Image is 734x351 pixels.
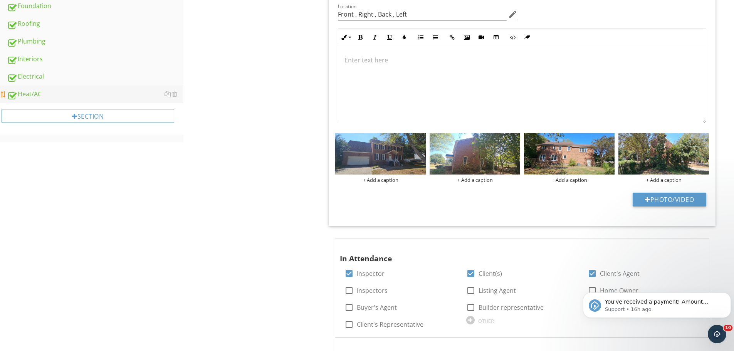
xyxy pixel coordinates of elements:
button: Photo/Video [633,193,706,207]
div: OTHER [478,318,494,324]
label: Client's Representative [357,321,423,328]
button: Insert Table [489,30,503,45]
input: Location [338,8,507,21]
button: Colors [397,30,412,45]
label: Inspectors [357,287,388,294]
button: Clear Formatting [520,30,534,45]
div: + Add a caption [335,177,426,183]
button: Italic (Ctrl+I) [368,30,382,45]
img: data [618,133,709,175]
img: data [524,133,615,175]
button: Bold (Ctrl+B) [353,30,368,45]
label: Client's Agent [600,270,640,277]
div: Heat/AC [7,89,183,99]
img: data [430,133,520,175]
div: Plumbing [7,37,183,47]
span: 10 [724,325,732,331]
button: Ordered List [413,30,428,45]
button: Code View [505,30,520,45]
button: Insert Video [474,30,489,45]
iframe: Intercom live chat [708,325,726,343]
div: + Add a caption [618,177,709,183]
div: Roofing [7,19,183,29]
label: Client(s) [479,270,502,277]
div: Section [2,109,174,123]
button: Insert Image (Ctrl+P) [459,30,474,45]
button: Inline Style [338,30,353,45]
i: edit [508,10,517,19]
button: Underline (Ctrl+U) [382,30,397,45]
label: Builder representative [479,304,544,311]
img: data [335,133,426,175]
div: + Add a caption [524,177,615,183]
div: + Add a caption [430,177,520,183]
button: Insert Link (Ctrl+K) [445,30,459,45]
label: Listing Agent [479,287,516,294]
label: Inspector [357,270,385,277]
div: In Attendance [340,242,686,264]
div: Electrical [7,72,183,82]
div: Foundation [7,1,183,11]
button: Unordered List [428,30,443,45]
div: Interiors [7,54,183,64]
label: Buyer's Agent [357,304,397,311]
iframe: Intercom notifications message [580,276,734,330]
